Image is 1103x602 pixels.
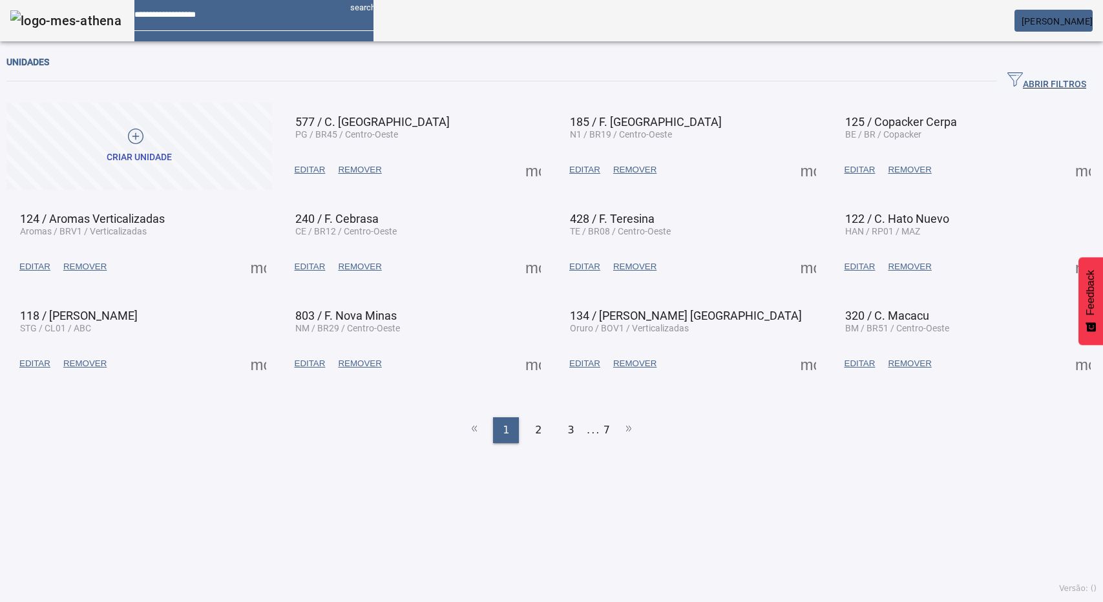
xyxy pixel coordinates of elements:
[797,158,820,182] button: Mais
[295,212,379,225] span: 240 / F. Cebrasa
[331,158,388,182] button: REMOVER
[20,309,138,322] span: 118 / [PERSON_NAME]
[797,352,820,375] button: Mais
[570,309,802,322] span: 134 / [PERSON_NAME] [GEOGRAPHIC_DATA]
[63,357,107,370] span: REMOVER
[1059,584,1097,593] span: Versão: ()
[845,115,957,129] span: 125 / Copacker Cerpa
[107,151,172,164] div: Criar unidade
[1071,255,1095,278] button: Mais
[888,163,931,176] span: REMOVER
[845,212,949,225] span: 122 / C. Hato Nuevo
[295,129,398,140] span: PG / BR45 / Centro-Oeste
[569,260,600,273] span: EDITAR
[570,226,671,236] span: TE / BR08 / Centro-Oeste
[604,417,610,443] li: 7
[1022,16,1093,26] span: [PERSON_NAME]
[881,352,938,375] button: REMOVER
[13,352,57,375] button: EDITAR
[838,255,882,278] button: EDITAR
[845,163,876,176] span: EDITAR
[607,255,663,278] button: REMOVER
[845,309,929,322] span: 320 / C. Macacu
[888,260,931,273] span: REMOVER
[521,352,545,375] button: Mais
[568,422,574,438] span: 3
[331,352,388,375] button: REMOVER
[247,255,270,278] button: Mais
[20,212,165,225] span: 124 / Aromas Verticalizadas
[295,323,400,333] span: NM / BR29 / Centro-Oeste
[613,357,657,370] span: REMOVER
[535,422,541,438] span: 2
[569,163,600,176] span: EDITAR
[19,357,50,370] span: EDITAR
[295,115,450,129] span: 577 / C. [GEOGRAPHIC_DATA]
[295,260,326,273] span: EDITAR
[295,163,326,176] span: EDITAR
[338,357,381,370] span: REMOVER
[563,352,607,375] button: EDITAR
[587,417,600,443] li: ...
[845,260,876,273] span: EDITAR
[997,70,1097,93] button: ABRIR FILTROS
[570,323,689,333] span: Oruro / BOV1 / Verticalizadas
[20,226,147,236] span: Aromas / BRV1 / Verticalizadas
[563,158,607,182] button: EDITAR
[288,158,332,182] button: EDITAR
[1085,270,1097,315] span: Feedback
[288,255,332,278] button: EDITAR
[845,323,949,333] span: BM / BR51 / Centro-Oeste
[6,57,49,67] span: Unidades
[288,352,332,375] button: EDITAR
[881,255,938,278] button: REMOVER
[881,158,938,182] button: REMOVER
[570,212,655,225] span: 428 / F. Teresina
[338,260,381,273] span: REMOVER
[331,255,388,278] button: REMOVER
[613,260,657,273] span: REMOVER
[563,255,607,278] button: EDITAR
[13,255,57,278] button: EDITAR
[521,255,545,278] button: Mais
[338,163,381,176] span: REMOVER
[295,357,326,370] span: EDITAR
[797,255,820,278] button: Mais
[521,158,545,182] button: Mais
[247,352,270,375] button: Mais
[570,129,672,140] span: N1 / BR19 / Centro-Oeste
[1078,257,1103,345] button: Feedback - Mostrar pesquisa
[888,357,931,370] span: REMOVER
[57,352,113,375] button: REMOVER
[295,309,397,322] span: 803 / F. Nova Minas
[19,260,50,273] span: EDITAR
[845,129,921,140] span: BE / BR / Copacker
[607,158,663,182] button: REMOVER
[838,158,882,182] button: EDITAR
[613,163,657,176] span: REMOVER
[845,357,876,370] span: EDITAR
[295,226,397,236] span: CE / BR12 / Centro-Oeste
[838,352,882,375] button: EDITAR
[1071,158,1095,182] button: Mais
[57,255,113,278] button: REMOVER
[63,260,107,273] span: REMOVER
[1007,72,1086,91] span: ABRIR FILTROS
[607,352,663,375] button: REMOVER
[569,357,600,370] span: EDITAR
[1071,352,1095,375] button: Mais
[570,115,722,129] span: 185 / F. [GEOGRAPHIC_DATA]
[10,10,121,31] img: logo-mes-athena
[845,226,920,236] span: HAN / RP01 / MAZ
[20,323,91,333] span: STG / CL01 / ABC
[6,103,272,190] button: Criar unidade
